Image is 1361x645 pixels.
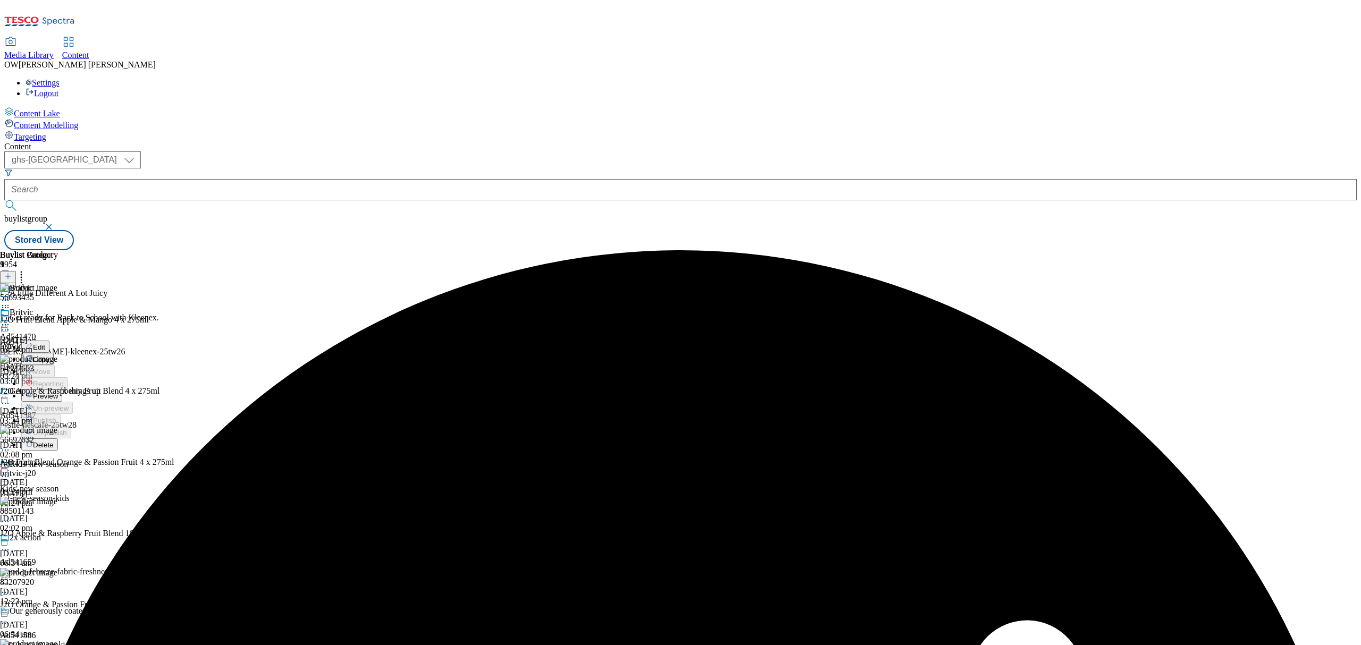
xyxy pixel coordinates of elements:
[4,118,1357,130] a: Content Modelling
[4,179,1357,200] input: Search
[4,142,1357,151] div: Content
[4,107,1357,118] a: Content Lake
[62,38,89,60] a: Content
[14,121,78,130] span: Content Modelling
[26,89,58,98] a: Logout
[4,230,74,250] button: Stored View
[4,168,13,177] svg: Search Filters
[4,38,54,60] a: Media Library
[14,109,60,118] span: Content Lake
[4,130,1357,142] a: Targeting
[4,60,19,69] span: OW
[62,50,89,60] span: Content
[26,78,60,87] a: Settings
[4,50,54,60] span: Media Library
[4,214,47,223] span: buylistgroup
[19,60,156,69] span: [PERSON_NAME] [PERSON_NAME]
[14,132,46,141] span: Targeting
